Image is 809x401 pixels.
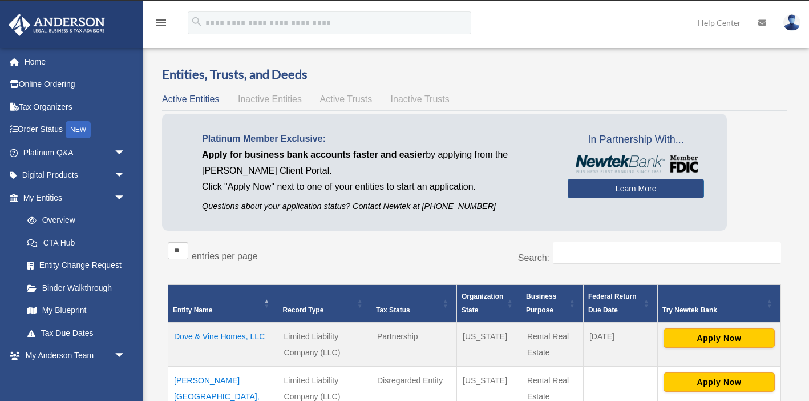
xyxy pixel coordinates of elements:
[16,322,137,344] a: Tax Due Dates
[202,147,551,179] p: by applying from the [PERSON_NAME] Client Portal.
[391,94,450,104] span: Inactive Trusts
[518,253,549,263] label: Search:
[664,372,775,392] button: Apply Now
[8,118,143,142] a: Order StatusNEW
[66,121,91,138] div: NEW
[8,141,143,164] a: Platinum Q&Aarrow_drop_down
[8,50,143,73] a: Home
[573,155,698,173] img: NewtekBankLogoSM.png
[662,303,763,317] div: Try Newtek Bank
[278,284,371,322] th: Record Type: Activate to sort
[114,186,137,210] span: arrow_drop_down
[114,141,137,165] span: arrow_drop_down
[583,284,657,322] th: Federal Return Due Date: Activate to sort
[162,94,219,104] span: Active Entities
[173,306,212,314] span: Entity Name
[5,14,108,36] img: Anderson Advisors Platinum Portal
[371,284,457,322] th: Tax Status: Activate to sort
[191,15,203,28] i: search
[283,306,324,314] span: Record Type
[202,131,551,147] p: Platinum Member Exclusive:
[521,284,583,322] th: Business Purpose: Activate to sort
[202,179,551,195] p: Click "Apply Now" next to one of your entities to start an application.
[521,322,583,367] td: Rental Real Estate
[8,164,143,187] a: Digital Productsarrow_drop_down
[16,209,131,232] a: Overview
[583,322,657,367] td: [DATE]
[8,344,143,367] a: My Anderson Teamarrow_drop_down
[526,292,556,314] span: Business Purpose
[162,66,787,83] h3: Entities, Trusts, and Deeds
[16,299,137,322] a: My Blueprint
[568,179,704,198] a: Learn More
[320,94,373,104] span: Active Trusts
[114,164,137,187] span: arrow_drop_down
[568,131,704,149] span: In Partnership With...
[588,292,637,314] span: Federal Return Due Date
[8,73,143,96] a: Online Ordering
[457,284,521,322] th: Organization State: Activate to sort
[202,150,426,159] span: Apply for business bank accounts faster and easier
[783,14,800,31] img: User Pic
[192,251,258,261] label: entries per page
[168,284,278,322] th: Entity Name: Activate to invert sorting
[8,95,143,118] a: Tax Organizers
[657,284,780,322] th: Try Newtek Bank : Activate to sort
[16,276,137,299] a: Binder Walkthrough
[278,322,371,367] td: Limited Liability Company (LLC)
[462,292,503,314] span: Organization State
[16,231,137,254] a: CTA Hub
[376,306,410,314] span: Tax Status
[202,199,551,214] p: Questions about your application status? Contact Newtek at [PHONE_NUMBER]
[8,186,137,209] a: My Entitiesarrow_drop_down
[371,322,457,367] td: Partnership
[457,322,521,367] td: [US_STATE]
[238,94,302,104] span: Inactive Entities
[664,328,775,348] button: Apply Now
[16,254,137,277] a: Entity Change Request
[154,20,168,30] a: menu
[154,16,168,30] i: menu
[168,322,278,367] td: Dove & Vine Homes, LLC
[114,344,137,368] span: arrow_drop_down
